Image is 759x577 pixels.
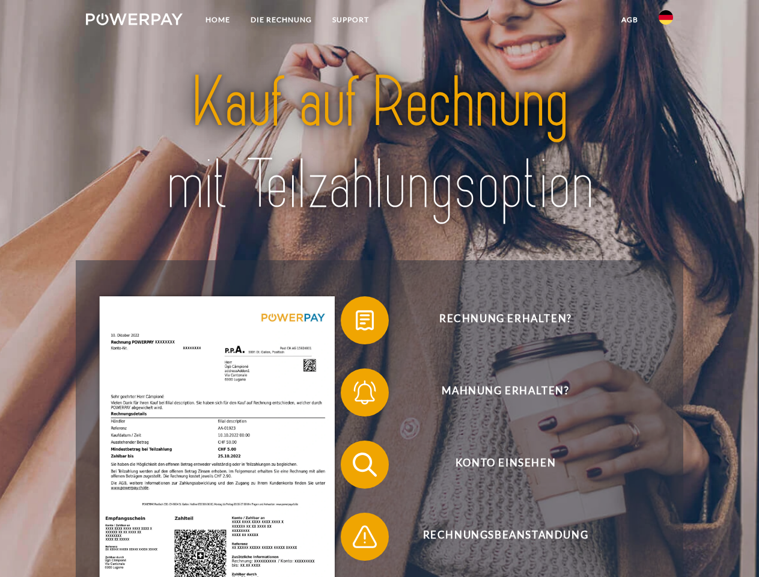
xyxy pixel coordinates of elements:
span: Konto einsehen [358,441,653,489]
button: Mahnung erhalten? [341,368,653,417]
img: logo-powerpay-white.svg [86,13,183,25]
a: DIE RECHNUNG [240,9,322,31]
span: Rechnung erhalten? [358,296,653,344]
a: Home [195,9,240,31]
img: qb_warning.svg [350,522,380,552]
img: qb_bell.svg [350,377,380,408]
a: agb [611,9,648,31]
button: Konto einsehen [341,441,653,489]
button: Rechnung erhalten? [341,296,653,344]
img: qb_bill.svg [350,305,380,335]
img: title-powerpay_de.svg [115,58,644,230]
span: Rechnungsbeanstandung [358,513,653,561]
img: qb_search.svg [350,450,380,480]
span: Mahnung erhalten? [358,368,653,417]
button: Rechnungsbeanstandung [341,513,653,561]
img: de [659,10,673,25]
a: SUPPORT [322,9,379,31]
